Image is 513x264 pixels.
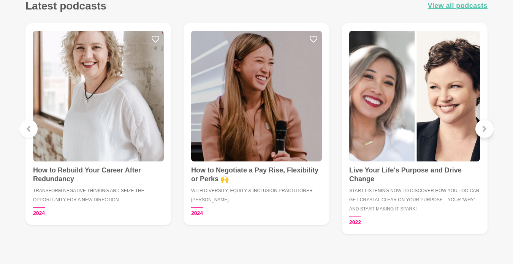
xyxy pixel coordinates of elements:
a: How to Rebuild Your Career After RedundancyHow to Rebuild Your Career After RedundancyTransform n... [25,23,171,225]
time: 2022 [349,217,361,226]
img: How to Negotiate a Pay Rise, Flexibility or Perks 🙌 [191,31,322,161]
h5: Start listening now to discover how you too can get crystal clear on your purpose – your ‘why’ – ... [349,186,480,213]
time: 2024 [33,207,45,217]
h4: How to Negotiate a Pay Rise, Flexibility or Perks 🙌 [191,166,322,183]
img: How to Rebuild Your Career After Redundancy [33,31,164,161]
h4: How to Rebuild Your Career After Redundancy [33,166,164,183]
a: View all podcasts [428,0,488,11]
h4: Live Your Life's Purpose and Drive Change [349,166,480,183]
a: How to Negotiate a Pay Rise, Flexibility or Perks 🙌How to Negotiate a Pay Rise, Flexibility or Pe... [184,23,329,225]
a: Live Your Life's Purpose and Drive ChangeLive Your Life's Purpose and Drive ChangeStart listening... [342,23,488,234]
time: 2024 [191,207,203,217]
img: Live Your Life's Purpose and Drive Change [349,31,480,161]
h5: Transform negative thinking and seize the opportunity for a new direction [33,186,164,204]
h5: With Diversity, Equity & Inclusion Practitioner [PERSON_NAME]. [191,186,322,204]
